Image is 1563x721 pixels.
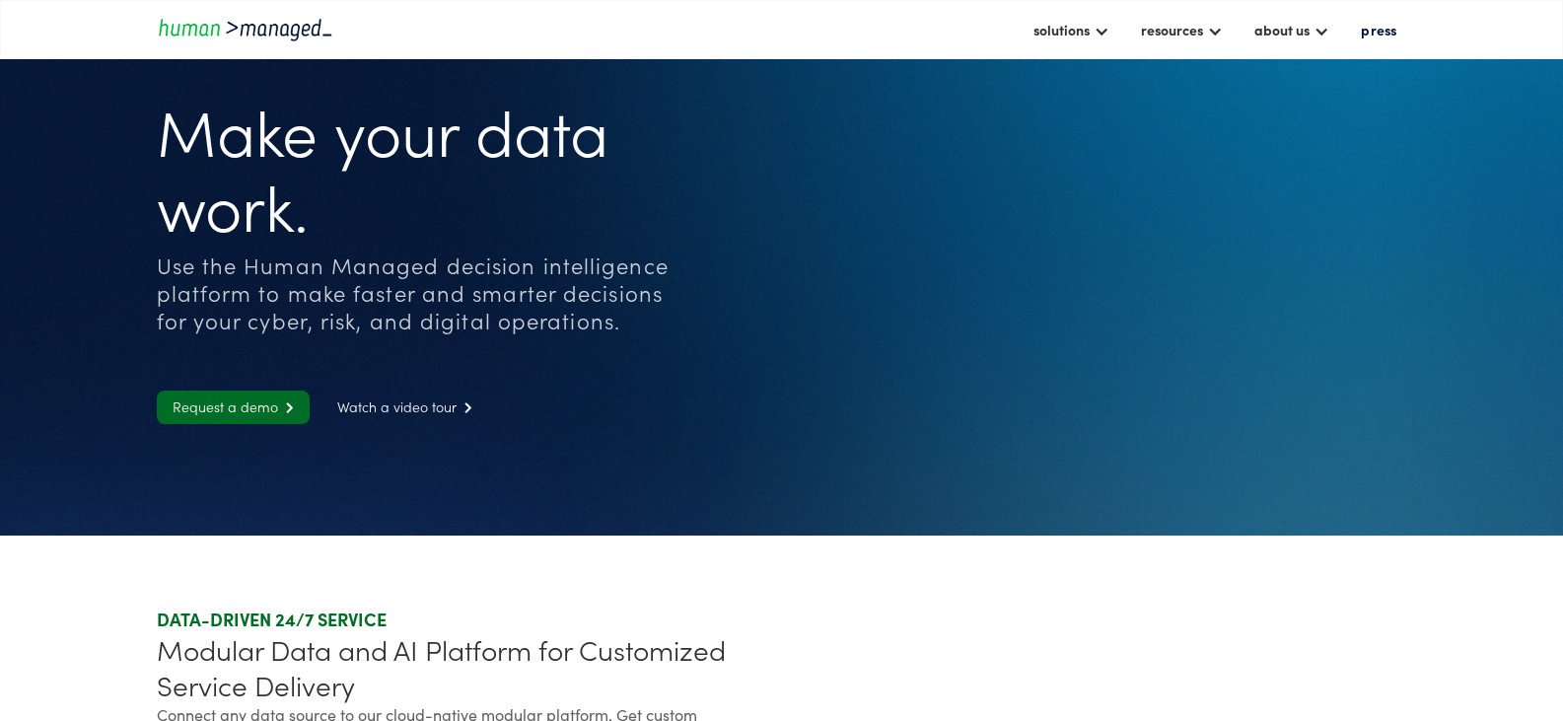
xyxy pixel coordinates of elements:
[157,92,696,242] h1: Make your data work.
[1141,18,1203,41] div: resources
[157,631,774,702] div: Modular Data and AI Platform for Customized Service Delivery
[1033,18,1090,41] div: solutions
[1351,13,1406,46] a: press
[278,401,294,414] span: 
[321,391,488,424] a: Watch a video tour
[1254,18,1310,41] div: about us
[157,608,774,631] div: DATA-DRIVEN 24/7 SERVICE
[157,391,310,424] a: Request a demo
[157,252,696,334] div: Use the Human Managed decision intelligence platform to make faster and smarter decisions for you...
[457,401,472,414] span: 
